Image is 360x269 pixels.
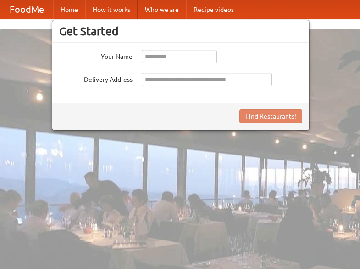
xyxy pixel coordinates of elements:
[138,0,186,19] a: Who we are
[0,0,53,19] a: FoodMe
[85,0,138,19] a: How it works
[59,50,133,61] label: Your Name
[239,109,302,123] button: Find Restaurants!
[59,73,133,84] label: Delivery Address
[59,24,302,38] h3: Get Started
[53,0,85,19] a: Home
[186,0,241,19] a: Recipe videos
